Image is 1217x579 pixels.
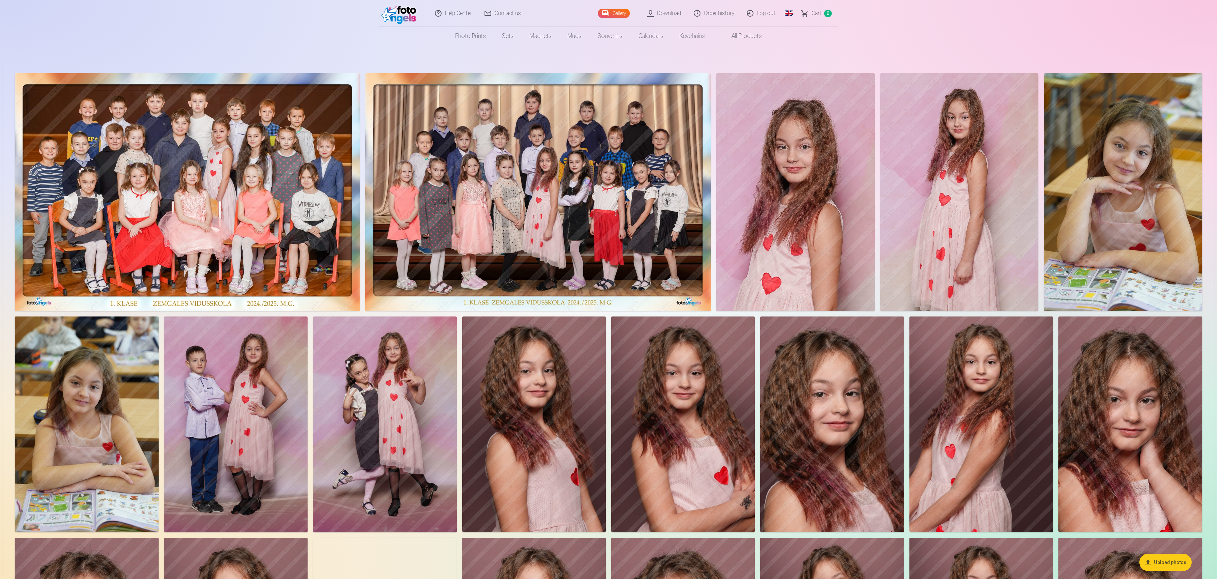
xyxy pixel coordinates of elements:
a: All products [713,27,770,45]
a: Gallery [598,9,630,18]
a: Keychains [671,27,713,45]
img: /fa1 [381,3,420,24]
a: Souvenirs [590,27,630,45]
a: Calendars [630,27,671,45]
span: Сart [811,9,821,17]
button: Upload photos [1139,554,1192,571]
a: Magnets [522,27,560,45]
a: Mugs [560,27,590,45]
a: Photo prints [447,27,494,45]
a: Sets [494,27,522,45]
span: 0 [824,10,832,17]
